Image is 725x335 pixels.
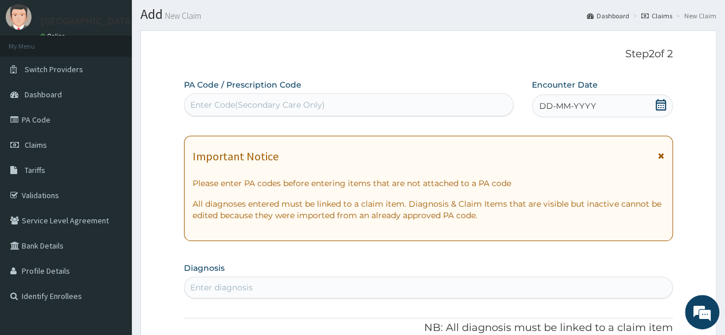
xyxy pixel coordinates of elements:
[25,140,47,150] span: Claims
[25,64,83,74] span: Switch Providers
[188,6,215,33] div: Minimize live chat window
[40,16,135,26] p: [GEOGRAPHIC_DATA]
[66,97,158,212] span: We're online!
[25,165,45,175] span: Tariffs
[184,79,301,90] label: PA Code / Prescription Code
[193,150,279,163] h1: Important Notice
[190,282,253,293] div: Enter diagnosis
[184,48,673,61] p: Step 2 of 2
[587,11,629,21] a: Dashboard
[6,4,32,30] img: User Image
[163,11,201,20] small: New Claim
[193,198,664,221] p: All diagnoses entered must be linked to a claim item. Diagnosis & Claim Items that are visible bu...
[60,64,193,79] div: Chat with us now
[6,218,218,258] textarea: Type your message and hit 'Enter'
[641,11,672,21] a: Claims
[532,79,598,90] label: Encounter Date
[673,11,716,21] li: New Claim
[190,99,325,111] div: Enter Code(Secondary Care Only)
[25,89,62,100] span: Dashboard
[40,32,68,40] a: Online
[140,7,716,22] h1: Add
[539,100,596,112] span: DD-MM-YYYY
[184,262,225,274] label: Diagnosis
[193,178,664,189] p: Please enter PA codes before entering items that are not attached to a PA code
[21,57,46,86] img: d_794563401_company_1708531726252_794563401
